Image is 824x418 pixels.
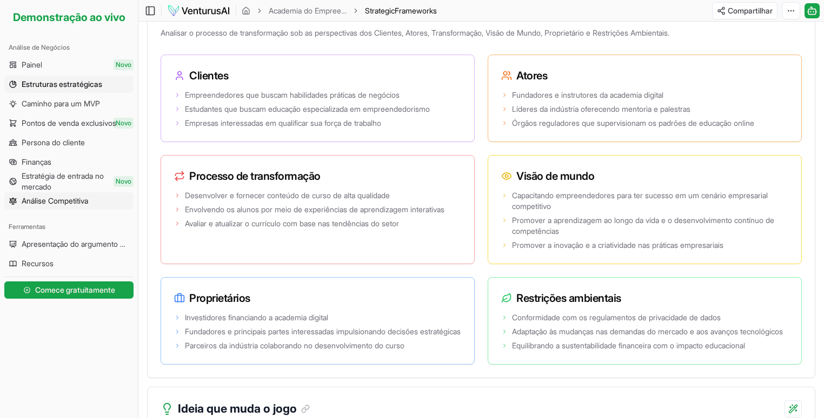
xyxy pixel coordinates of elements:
[512,90,663,99] font: Fundadores e instrutores da academia digital
[512,327,783,336] font: Adaptação às mudanças nas demandas do mercado e aos avanços tecnológicos
[512,341,745,350] font: Equilibrando a sustentabilidade financeira com o impacto educacional
[512,191,768,211] font: Capacitando empreendedores para ter sucesso em um cenário empresarial competitivo
[4,173,134,190] a: Estratégia de entrada no mercadoNovo
[185,118,381,127] font: Empresas interessadas em qualificar sua força de trabalho
[4,76,134,93] a: Estruturas estratégicas
[185,104,430,113] font: Estudantes que buscam educação especializada em empreendedorismo
[35,285,115,294] font: Comece gratuitamente
[22,157,51,166] font: Finanças
[516,292,621,305] font: Restrições ambientais
[728,6,773,15] font: Compartilhar
[4,235,134,253] a: Apresentação do argumento de venda
[4,56,134,73] a: PainelNovo
[512,118,754,127] font: Órgãos reguladores que supervisionam os padrões de educação online
[22,259,54,268] font: Recursos
[365,5,437,16] span: StrategicFrameworks
[22,138,85,147] font: Persona do cliente
[22,239,151,248] font: Apresentação do argumento de venda
[512,240,723,250] font: Promover a inovação e a criatividade nas práticas empresariais
[269,6,366,15] font: Academia do Empreendedor
[167,4,230,17] img: logotipo
[4,114,134,132] a: Pontos de venda exclusivosNovo
[516,170,594,183] font: Visão de mundo
[22,79,102,89] font: Estruturas estratégicas
[178,401,297,415] font: Ideia que muda o jogo
[395,6,437,15] span: Frameworks
[712,2,778,19] button: Compartilhar
[189,69,228,82] font: Clientes
[4,153,134,171] a: Finanças
[185,327,461,336] font: Fundadores e principais partes interessadas impulsionando decisões estratégicas
[116,119,131,127] font: Novo
[4,255,134,272] a: Recursos
[116,177,131,185] font: Novo
[185,205,444,214] font: Envolvendo os alunos por meio de experiências de aprendizagem interativas
[4,95,134,112] a: Caminho para um MVP
[22,99,100,108] font: Caminho para um MVP
[185,219,399,228] font: Avaliar e atualizar o currículo com base nas tendências do setor
[9,223,45,231] font: Ferramentas
[4,192,134,210] a: Análise Competitiva
[189,170,321,183] font: Processo de transformação
[185,341,404,350] font: Parceiros da indústria colaborando no desenvolvimento do curso
[4,279,134,301] a: Comece gratuitamente
[516,69,547,82] font: Atores
[22,118,116,127] font: Pontos de venda exclusivos
[4,134,134,151] a: Persona do cliente
[242,5,437,16] nav: migalha de pão
[22,196,88,205] font: Análise Competitiva
[269,5,347,16] a: Academia do Empreendedor
[9,43,70,51] font: Análise de Negócios
[512,215,774,235] font: Promover a aprendizagem ao longo da vida e o desenvolvimento contínuo de competências
[512,313,721,322] font: Conformidade com os regulamentos de privacidade de dados
[116,60,131,69] font: Novo
[161,28,669,37] font: Analisar o processo de transformação sob as perspectivas dos Clientes, Atores, Transformação, Vis...
[185,313,328,322] font: Investidores financiando a academia digital
[185,90,400,99] font: Empreendedores que buscam habilidades práticas de negócios
[185,191,390,200] font: Desenvolver e fornecer conteúdo de curso de alta qualidade
[189,292,250,305] font: Proprietários
[4,281,134,299] button: Comece gratuitamente
[512,104,690,113] font: Líderes da indústria oferecendo mentoria e palestras
[22,60,42,69] font: Painel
